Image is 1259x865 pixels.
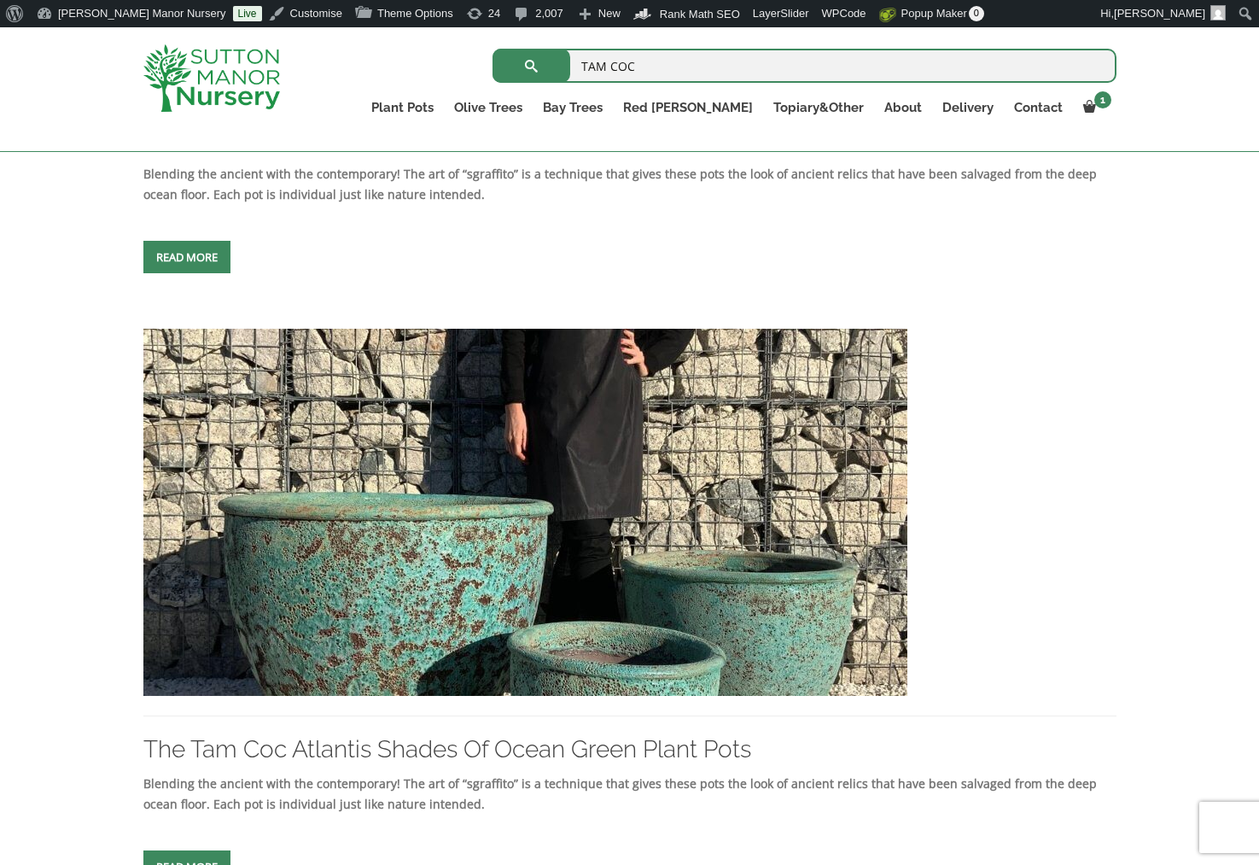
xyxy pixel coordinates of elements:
[660,8,740,20] span: Rank Math SEO
[1073,96,1116,120] a: 1
[1114,7,1205,20] span: [PERSON_NAME]
[143,503,907,519] a: The Tam Coc Atlantis Shades Of Ocean Green Plant Pots
[143,735,751,763] a: The Tam Coc Atlantis Shades Of Ocean Green Plant Pots
[143,775,1097,812] strong: Blending the ancient with the contemporary! The art of “sgraffito” is a technique that gives thes...
[361,96,444,120] a: Plant Pots
[143,241,230,273] a: Read more
[1094,91,1111,108] span: 1
[533,96,613,120] a: Bay Trees
[932,96,1004,120] a: Delivery
[143,166,1097,202] strong: Blending the ancient with the contemporary! The art of “sgraffito” is a technique that gives thes...
[233,6,262,21] a: Live
[493,49,1116,83] input: Search...
[444,96,533,120] a: Olive Trees
[969,6,984,21] span: 0
[143,329,907,696] img: The Tam Coc Atlantis Shades Of Ocean Green Plant Pots - PL
[874,96,932,120] a: About
[1004,96,1073,120] a: Contact
[763,96,874,120] a: Topiary&Other
[613,96,763,120] a: Red [PERSON_NAME]
[143,44,280,112] img: logo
